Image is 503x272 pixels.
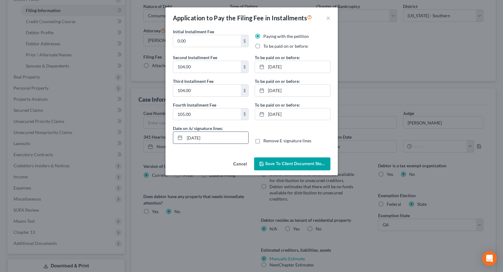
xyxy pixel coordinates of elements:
[482,251,497,266] div: Open Intercom Messenger
[241,35,248,47] div: $
[173,125,223,132] label: Date on /s/ signature lines:
[265,161,330,166] span: Save to Client Document Storage
[173,54,217,61] label: Second Installment Fee
[241,61,248,73] div: $
[263,138,311,144] label: Remove E-signature lines
[254,157,330,170] button: Save to Client Document Storage
[173,78,214,84] label: Third Installment Fee
[255,108,330,120] a: [DATE]
[255,61,330,73] a: [DATE]
[255,54,300,61] label: To be paid on or before:
[241,108,248,120] div: $
[173,61,241,73] input: 0.00
[326,14,330,22] button: ×
[173,108,241,120] input: 0.00
[173,14,312,22] div: Application to Pay the Filing Fee in Installments
[228,158,252,170] button: Cancel
[263,43,309,49] label: To be paid on or before:
[255,78,300,84] label: To be paid on or before:
[241,85,248,96] div: $
[185,132,248,144] input: MM/DD/YYYY
[255,102,300,108] label: To be paid on or before:
[263,33,309,39] label: Paying with the petition
[173,35,241,47] input: 0.00
[255,85,330,96] a: [DATE]
[173,102,216,108] label: Fourth Installment Fee
[173,28,214,35] label: Initial Installment Fee
[173,85,241,96] input: 0.00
